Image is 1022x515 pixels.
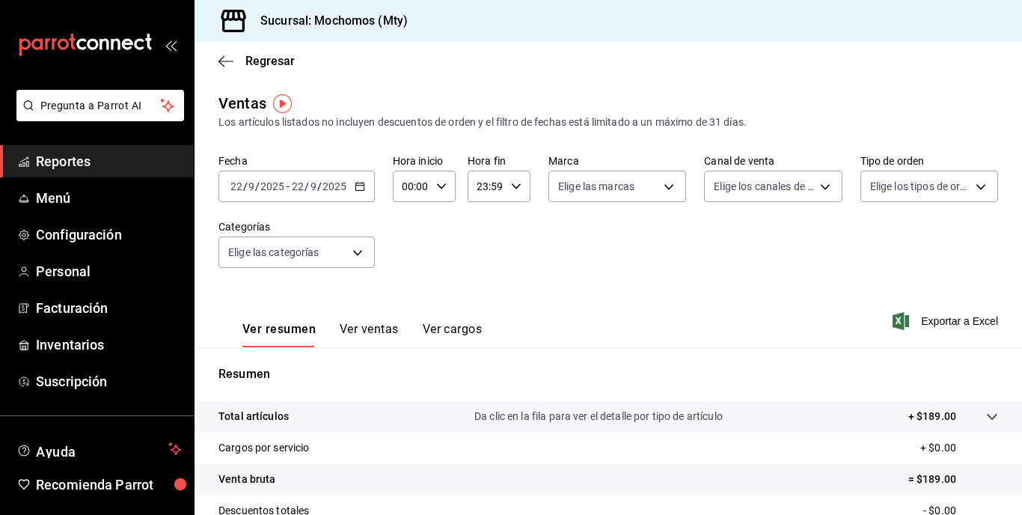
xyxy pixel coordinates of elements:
button: open_drawer_menu [165,39,177,51]
span: Personal [36,261,182,281]
h3: Sucursal: Mochomos (Mty) [248,12,408,30]
p: Total artículos [218,409,289,424]
span: Menú [36,188,182,208]
button: Ver ventas [340,322,399,347]
label: Hora inicio [393,156,456,166]
span: Configuración [36,225,182,245]
span: Pregunta a Parrot AI [40,98,161,114]
p: + $0.00 [920,440,998,456]
p: Da clic en la fila para ver el detalle por tipo de artículo [474,409,723,424]
span: Reportes [36,151,182,171]
label: Marca [548,156,686,166]
span: / [243,180,248,192]
span: Elige los canales de venta [714,179,814,194]
p: Venta bruta [218,472,275,487]
div: Los artículos listados no incluyen descuentos de orden y el filtro de fechas está limitado a un m... [218,115,998,130]
p: Resumen [218,365,998,383]
button: Exportar a Excel [896,312,998,330]
span: Elige los tipos de orden [870,179,970,194]
input: -- [310,180,317,192]
button: Ver cargos [423,322,483,347]
label: Fecha [218,156,375,166]
label: Canal de venta [704,156,842,166]
span: / [305,180,309,192]
input: ---- [322,180,347,192]
span: Facturación [36,298,182,318]
label: Categorías [218,222,375,232]
p: Cargos por servicio [218,440,310,456]
button: Ver resumen [242,322,316,347]
span: Suscripción [36,371,182,391]
input: -- [230,180,243,192]
span: Elige las categorías [228,245,319,260]
span: Inventarios [36,335,182,355]
a: Pregunta a Parrot AI [10,109,184,124]
input: ---- [260,180,285,192]
p: + $189.00 [908,409,956,424]
button: Regresar [218,54,295,68]
input: -- [248,180,255,192]
span: / [255,180,260,192]
p: = $189.00 [908,472,998,487]
label: Tipo de orden [860,156,998,166]
span: Elige las marcas [558,179,634,194]
span: - [287,180,290,192]
input: -- [291,180,305,192]
span: Ayuda [36,440,162,458]
img: Tooltip marker [273,94,292,113]
label: Hora fin [468,156,530,166]
button: Pregunta a Parrot AI [16,90,184,121]
span: Regresar [245,54,295,68]
div: Ventas [218,92,266,115]
div: navigation tabs [242,322,482,347]
span: / [317,180,322,192]
span: Recomienda Parrot [36,475,182,495]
